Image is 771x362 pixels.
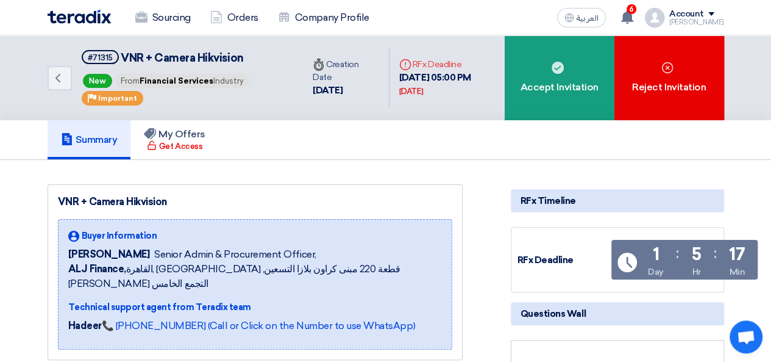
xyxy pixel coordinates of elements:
span: القاهرة, [GEOGRAPHIC_DATA] ,قطعة 220 مبنى كراون بلازا التسعين [PERSON_NAME] التجمع الخامس [68,262,442,291]
div: : [714,242,717,264]
div: VNR + Camera Hikvision [58,195,452,209]
b: ALJ Finance, [68,263,126,275]
div: 5 [691,246,701,263]
a: Summary [48,120,131,159]
img: Teradix logo [48,10,111,24]
div: Creation Date [313,58,379,84]
strong: Hadeer [68,320,102,331]
span: 6 [627,4,636,14]
span: Important [98,94,137,103]
span: From Industry [115,74,250,88]
div: 1 [652,246,659,263]
a: Orders [201,4,268,31]
a: My Offers Get Access [130,120,219,159]
div: Hr [692,266,700,278]
div: Accept Invitation [505,35,614,120]
h5: My Offers [144,128,205,140]
div: Get Access [147,140,202,153]
span: Financial Services [140,76,213,85]
div: #71315 [88,54,113,62]
h5: VNR + Camera Hikvision [82,50,251,65]
a: Company Profile [268,4,379,31]
div: Min [729,266,745,278]
img: profile_test.png [645,8,664,27]
div: Day [648,266,664,278]
div: RFx Deadline [399,58,495,71]
span: Questions Wall [521,307,586,320]
div: RFx Timeline [511,189,724,212]
button: العربية [557,8,606,27]
div: 17 [729,246,745,263]
a: Sourcing [126,4,201,31]
h5: Summary [61,134,118,146]
div: Reject Invitation [614,35,724,120]
span: Senior Admin & Procurement Officer, [154,247,316,262]
div: Account [669,9,704,20]
div: [DATE] 05:00 PM [399,71,495,98]
a: 📞 [PHONE_NUMBER] (Call or Click on the Number to use WhatsApp) [102,320,415,331]
span: New [83,74,112,88]
span: [PERSON_NAME] [68,247,150,262]
div: : [676,242,679,264]
div: Technical support agent from Teradix team [68,301,442,314]
div: [PERSON_NAME] [669,19,724,26]
span: العربية [577,14,599,23]
span: VNR + Camera Hikvision [121,51,243,65]
div: RFx Deadline [517,253,609,267]
span: Buyer Information [82,230,157,242]
div: [DATE] [313,84,379,98]
div: [DATE] [399,85,423,98]
div: Open chat [730,320,762,353]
